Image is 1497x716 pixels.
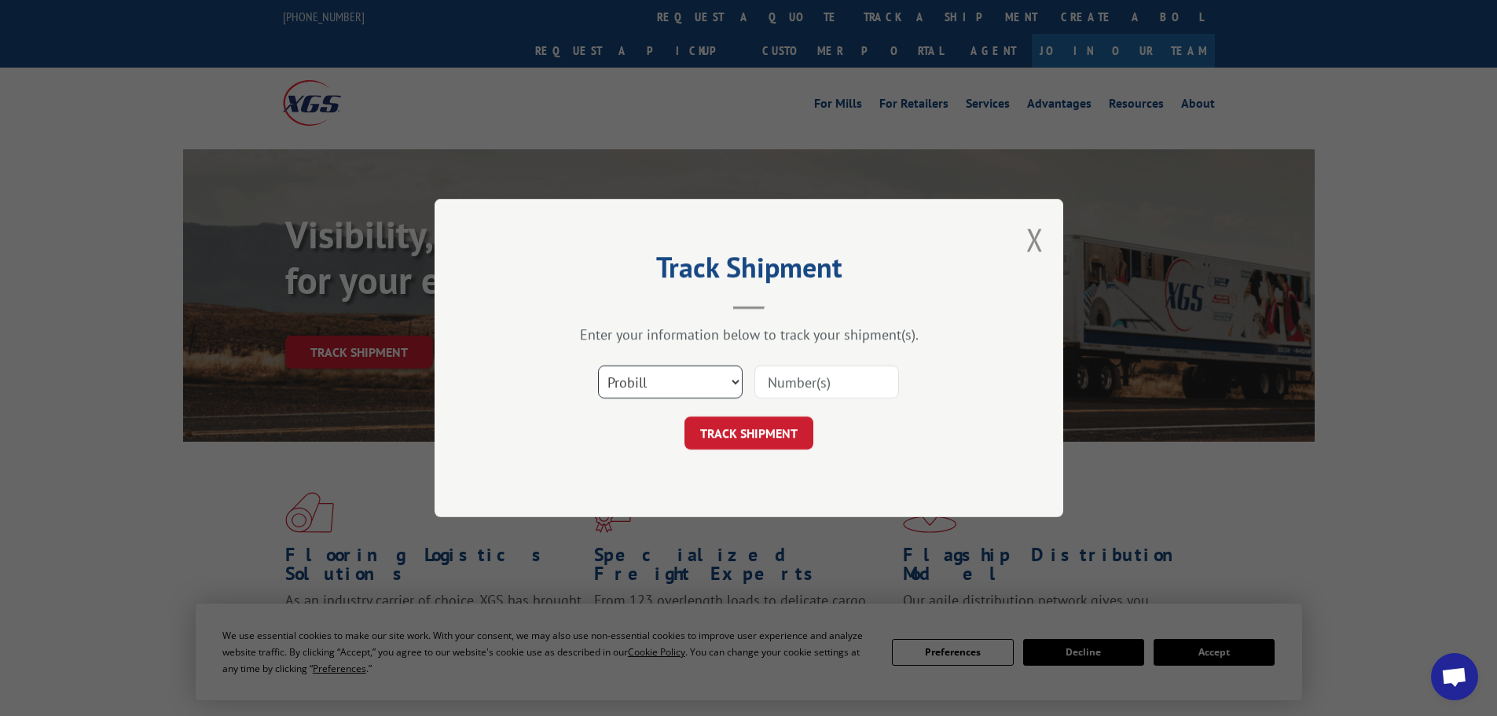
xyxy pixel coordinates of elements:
[754,365,899,398] input: Number(s)
[684,417,813,450] button: TRACK SHIPMENT
[1026,218,1044,260] button: Close modal
[513,256,985,286] h2: Track Shipment
[1431,653,1478,700] div: Open chat
[513,325,985,343] div: Enter your information below to track your shipment(s).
